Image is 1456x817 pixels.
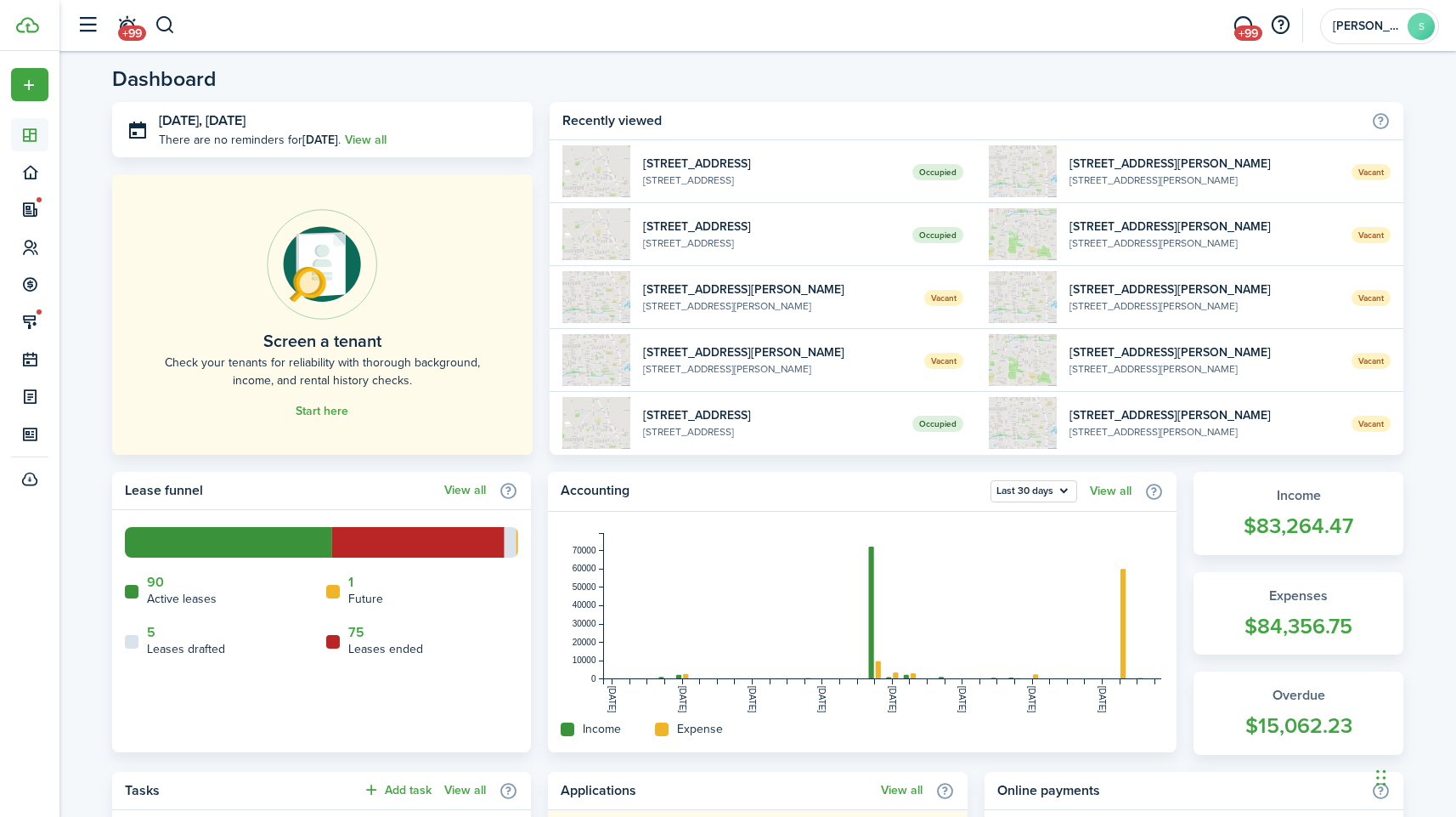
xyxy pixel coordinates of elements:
[1211,510,1386,542] widget-stats-count: $83,264.47
[912,227,963,243] span: Occupied
[348,575,353,590] a: 1
[990,480,1077,502] button: Last 30 days
[1211,710,1386,742] widget-stats-count: $15,062.23
[562,145,630,197] img: 1
[1090,485,1132,498] a: View all
[1371,735,1456,817] iframe: Chat Widget
[1227,4,1259,48] a: Messaging
[989,271,1057,323] img: 1
[1211,485,1386,506] widget-stats-title: Income
[608,686,618,713] tspan: [DATE]
[1352,227,1391,243] span: Vacant
[125,780,354,801] home-widget-title: Tasks
[1408,13,1435,40] avatar-text: S
[989,334,1057,386] img: 1
[11,68,48,101] button: Open menu
[989,397,1057,449] img: 1
[573,546,596,555] tspan: 70000
[348,590,383,608] home-widget-title: Future
[1376,752,1386,803] div: Drag
[1069,281,1339,298] widget-list-item-title: [STREET_ADDRESS][PERSON_NAME]
[591,674,596,684] tspan: 0
[573,655,596,665] tspan: 10000
[444,484,486,497] a: View all
[818,686,827,713] tspan: [DATE]
[348,640,423,658] home-widget-title: Leases ended
[147,640,225,658] home-widget-title: Leases drafted
[957,686,967,713] tspan: [DATE]
[118,26,146,41] span: +99
[562,397,630,449] img: 1
[562,334,630,386] img: 1
[1211,610,1386,643] widget-stats-count: $84,356.75
[147,625,155,640] a: 5
[573,564,596,573] tspan: 60000
[643,235,900,251] widget-list-item-description: [STREET_ADDRESS]
[1352,290,1391,306] span: Vacant
[989,145,1057,197] img: 1
[159,111,520,132] h3: [DATE], [DATE]
[678,686,687,713] tspan: [DATE]
[348,625,364,640] a: 75
[1211,685,1386,706] widget-stats-title: Overdue
[1069,173,1339,188] widget-list-item-description: [STREET_ADDRESS][PERSON_NAME]
[912,416,963,432] span: Occupied
[263,328,381,354] home-placeholder-title: Screen a tenant
[112,68,217,89] header-page-title: Dashboard
[1098,686,1107,713] tspan: [DATE]
[1069,406,1339,424] widget-list-item-title: [STREET_ADDRESS][PERSON_NAME]
[989,208,1057,260] img: 1
[643,281,912,298] widget-list-item-title: [STREET_ADDRESS][PERSON_NAME]
[1234,26,1262,41] span: +99
[1069,155,1339,173] widget-list-item-title: [STREET_ADDRESS][PERSON_NAME]
[573,619,596,628] tspan: 30000
[573,582,596,592] tspan: 50000
[562,271,630,323] img: 1
[924,353,963,369] span: Vacant
[147,575,164,590] a: 90
[643,424,900,440] widget-list-item-description: [STREET_ADDRESS]
[267,209,377,320] img: Online payments
[748,686,757,713] tspan: [DATE]
[110,4,143,48] a: Notifications
[562,208,630,260] img: 1
[924,290,963,306] span: Vacant
[71,9,104,42] button: Open sidebar
[296,405,348,418] a: Start here
[125,480,436,501] home-widget-title: Lease funnel
[1069,235,1339,251] widget-list-item-description: [STREET_ADDRESS][PERSON_NAME]
[561,780,872,801] home-widget-title: Applications
[561,480,982,502] home-widget-title: Accounting
[1069,218,1339,235] widget-list-item-title: [STREET_ADDRESS][PERSON_NAME]
[888,686,897,713] tspan: [DATE]
[1352,353,1391,369] span: Vacant
[643,361,912,377] widget-list-item-description: [STREET_ADDRESS][PERSON_NAME]
[302,131,338,149] b: [DATE]
[1266,11,1295,40] button: Open resource center
[990,480,1077,502] button: Open menu
[643,155,900,173] widget-list-item-title: [STREET_ADDRESS]
[881,784,923,797] a: View all
[912,164,963,180] span: Occupied
[573,600,596,610] tspan: 40000
[562,111,1363,131] home-widget-title: Recently viewed
[1352,164,1391,180] span: Vacant
[345,131,387,149] a: View all
[363,780,432,800] button: Add task
[997,780,1363,801] home-widget-title: Online payments
[1069,343,1339,361] widget-list-item-title: [STREET_ADDRESS][PERSON_NAME]
[1194,472,1403,555] a: Income$83,264.47
[1352,416,1391,432] span: Vacant
[643,343,912,361] widget-list-item-title: [STREET_ADDRESS][PERSON_NAME]
[1069,298,1339,314] widget-list-item-description: [STREET_ADDRESS][PERSON_NAME]
[155,11,176,40] button: Search
[583,720,621,738] home-widget-title: Income
[1069,361,1339,377] widget-list-item-description: [STREET_ADDRESS][PERSON_NAME]
[1069,424,1339,440] widget-list-item-description: [STREET_ADDRESS][PERSON_NAME]
[150,354,494,389] home-placeholder-description: Check your tenants for reliability with thorough background, income, and rental history checks.
[677,720,723,738] home-widget-title: Expense
[1194,572,1403,655] a: Expenses$84,356.75
[643,218,900,235] widget-list-item-title: [STREET_ADDRESS]
[643,406,900,424] widget-list-item-title: [STREET_ADDRESS]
